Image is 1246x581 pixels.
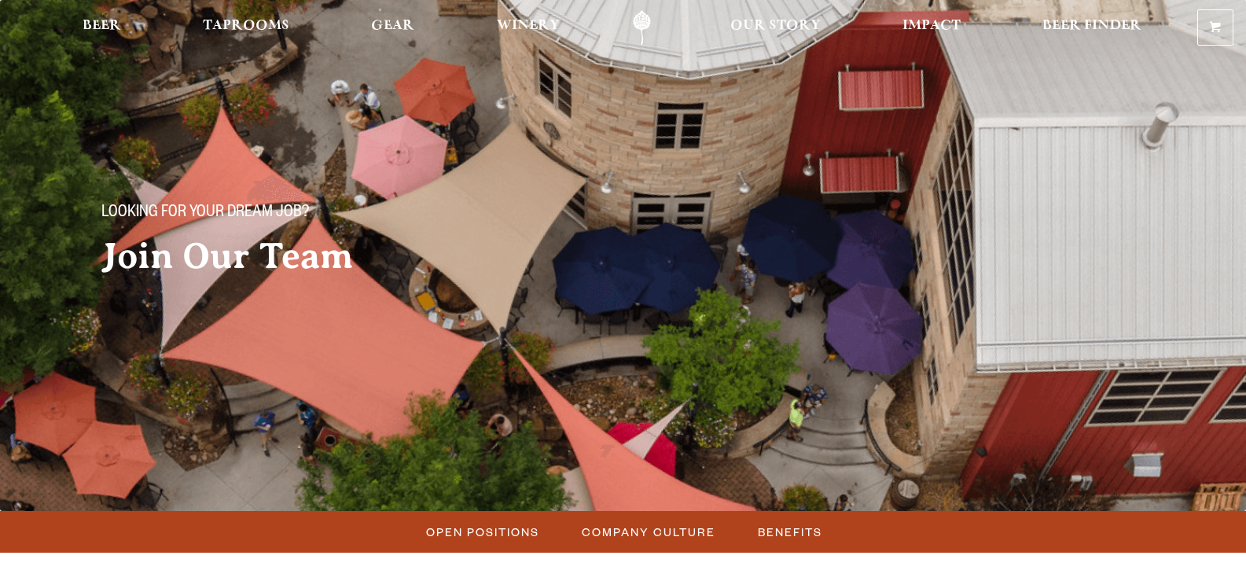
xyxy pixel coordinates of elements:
a: Beer [72,10,131,46]
span: Beer [83,20,121,32]
span: Open Positions [426,520,539,543]
span: Company Culture [582,520,715,543]
span: Beer Finder [1042,20,1141,32]
span: Winery [497,20,560,32]
a: Winery [487,10,570,46]
a: Taprooms [193,10,300,46]
a: Gear [361,10,425,46]
h2: Join Our Team [101,237,592,276]
span: Gear [371,20,414,32]
a: Open Positions [417,520,547,543]
span: Our Story [730,20,821,32]
a: Company Culture [572,520,723,543]
span: Looking for your dream job? [101,204,309,224]
a: Our Story [720,10,831,46]
a: Benefits [748,520,830,543]
a: Odell Home [612,10,671,46]
a: Impact [892,10,971,46]
a: Beer Finder [1032,10,1152,46]
span: Impact [902,20,961,32]
span: Taprooms [203,20,289,32]
span: Benefits [758,520,822,543]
